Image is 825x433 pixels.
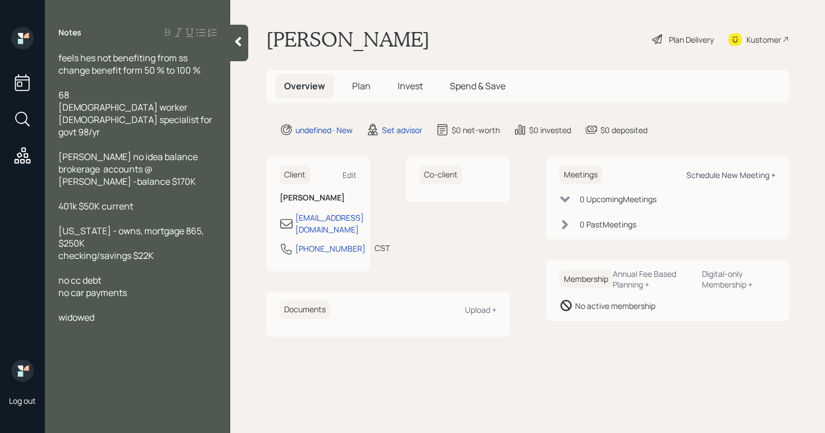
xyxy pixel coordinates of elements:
div: Annual Fee Based Planning + [613,268,694,290]
div: Upload + [465,304,496,315]
div: Digital-only Membership + [702,268,776,290]
span: [US_STATE] - owns, mortgage 865, $250K [58,225,206,249]
div: [EMAIL_ADDRESS][DOMAIN_NAME] [295,212,364,235]
div: $0 invested [529,124,571,136]
span: no car payments [58,286,127,299]
div: Set advisor [382,124,422,136]
span: [PERSON_NAME] no idea balance [58,151,198,163]
span: no cc debt [58,274,101,286]
div: Kustomer [746,34,781,45]
img: retirable_logo.png [11,359,34,382]
h6: [PERSON_NAME] [280,193,357,203]
span: feels hes not benefiting from ss change benefit form 50 % to 100 % [58,52,200,76]
h6: Meetings [559,166,602,184]
span: checking/savings $22K [58,249,154,262]
span: brokerage accounts @ [PERSON_NAME] -balance $170K [58,163,196,188]
span: 68 [58,89,69,101]
span: Invest [398,80,423,92]
div: No active membership [575,300,655,312]
h6: Co-client [420,166,462,184]
span: 401k $50K current [58,200,133,212]
span: Plan [352,80,371,92]
div: 0 Past Meeting s [580,218,636,230]
span: Spend & Save [450,80,505,92]
div: 0 Upcoming Meeting s [580,193,657,205]
label: Notes [58,27,81,38]
div: [PHONE_NUMBER] [295,243,366,254]
div: Edit [343,170,357,180]
span: [DEMOGRAPHIC_DATA] worker [DEMOGRAPHIC_DATA] specialist for govt 98/yr [58,101,214,138]
div: Log out [9,395,36,406]
span: widowed [58,311,94,323]
h6: Client [280,166,310,184]
div: undefined · New [295,124,353,136]
h6: Membership [559,270,613,289]
div: CST [375,242,390,254]
div: Schedule New Meeting + [686,170,776,180]
div: $0 net-worth [452,124,500,136]
h1: [PERSON_NAME] [266,27,430,52]
h6: Documents [280,300,330,319]
span: Overview [284,80,325,92]
div: Plan Delivery [669,34,714,45]
div: $0 deposited [600,124,648,136]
